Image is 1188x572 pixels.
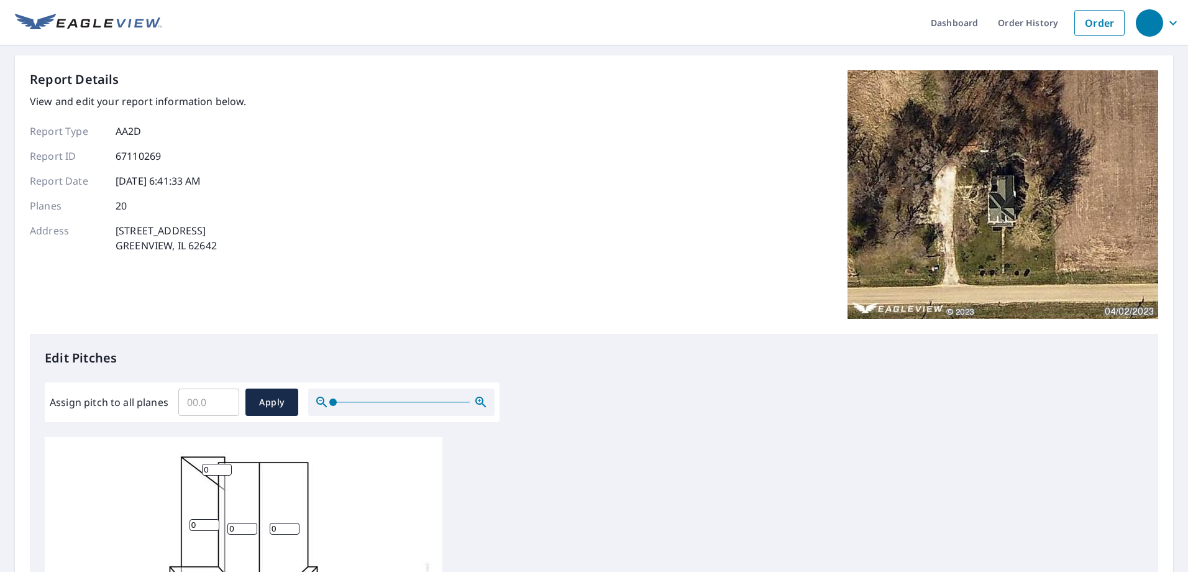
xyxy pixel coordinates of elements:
p: Report Type [30,124,104,139]
p: AA2D [116,124,142,139]
input: 00.0 [178,385,239,420]
p: [STREET_ADDRESS] GREENVIEW, IL 62642 [116,223,217,253]
p: 67110269 [116,149,161,164]
p: Address [30,223,104,253]
p: 20 [116,198,127,213]
p: Report Date [30,173,104,188]
img: EV Logo [15,14,162,32]
a: Order [1074,10,1125,36]
p: Report ID [30,149,104,164]
img: Top image [848,70,1158,319]
p: Report Details [30,70,119,89]
p: Edit Pitches [45,349,1143,367]
p: Planes [30,198,104,213]
label: Assign pitch to all planes [50,395,168,410]
p: [DATE] 6:41:33 AM [116,173,201,188]
span: Apply [255,395,288,410]
button: Apply [245,389,298,416]
p: View and edit your report information below. [30,94,247,109]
